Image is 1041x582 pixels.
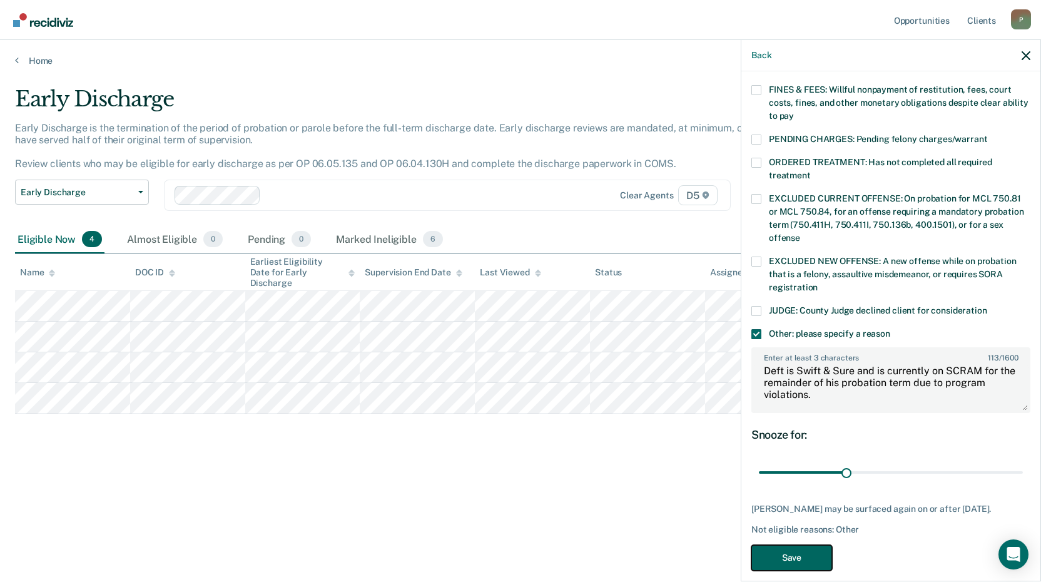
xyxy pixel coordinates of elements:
p: Early Discharge is the termination of the period of probation or parole before the full-term disc... [15,122,792,170]
span: D5 [678,185,718,205]
div: Pending [245,226,313,253]
button: Profile dropdown button [1011,9,1031,29]
span: 6 [423,231,443,247]
span: Early Discharge [21,187,133,198]
button: Back [751,50,771,61]
div: Early Discharge [15,86,796,122]
div: Not eligible reasons: Other [751,524,1030,535]
div: Eligible Now [15,226,104,253]
div: [PERSON_NAME] may be surfaced again on or after [DATE]. [751,504,1030,514]
div: P [1011,9,1031,29]
textarea: Deft is Swift & Sure and is currently on SCRAM for the remainder of his probation term due to pro... [753,365,1029,412]
img: Recidiviz [13,13,73,27]
span: Other: please specify a reason [769,329,890,339]
div: Clear agents [620,190,673,201]
span: EXCLUDED NEW OFFENSE: A new offense while on probation that is a felony, assaultive misdemeanor, ... [769,256,1016,292]
div: Assigned to [710,267,769,278]
div: Status [595,267,622,278]
span: ORDERED TREATMENT: Has not completed all required treatment [769,157,992,180]
div: Snooze for: [751,428,1030,442]
span: FINES & FEES: Willful nonpayment of restitution, fees, court costs, fines, and other monetary obl... [769,84,1028,121]
span: JUDGE: County Judge declined client for consideration [769,305,987,315]
div: DOC ID [135,267,175,278]
div: Last Viewed [480,267,541,278]
a: Home [15,55,1026,66]
div: Marked Ineligible [333,226,445,253]
span: 113 [988,354,999,362]
div: Open Intercom Messenger [998,539,1028,569]
span: 4 [82,231,102,247]
button: Save [751,545,832,571]
span: 0 [292,231,311,247]
div: Supervision End Date [365,267,462,278]
div: Earliest Eligibility Date for Early Discharge [250,257,355,288]
span: / 1600 [988,354,1018,362]
div: Name [20,267,55,278]
label: Enter at least 3 characters [753,349,1029,362]
span: 0 [203,231,223,247]
span: EXCLUDED CURRENT OFFENSE: On probation for MCL 750.81 or MCL 750.84, for an offense requiring a m... [769,193,1023,243]
div: Almost Eligible [124,226,225,253]
span: PENDING CHARGES: Pending felony charges/warrant [769,134,987,144]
